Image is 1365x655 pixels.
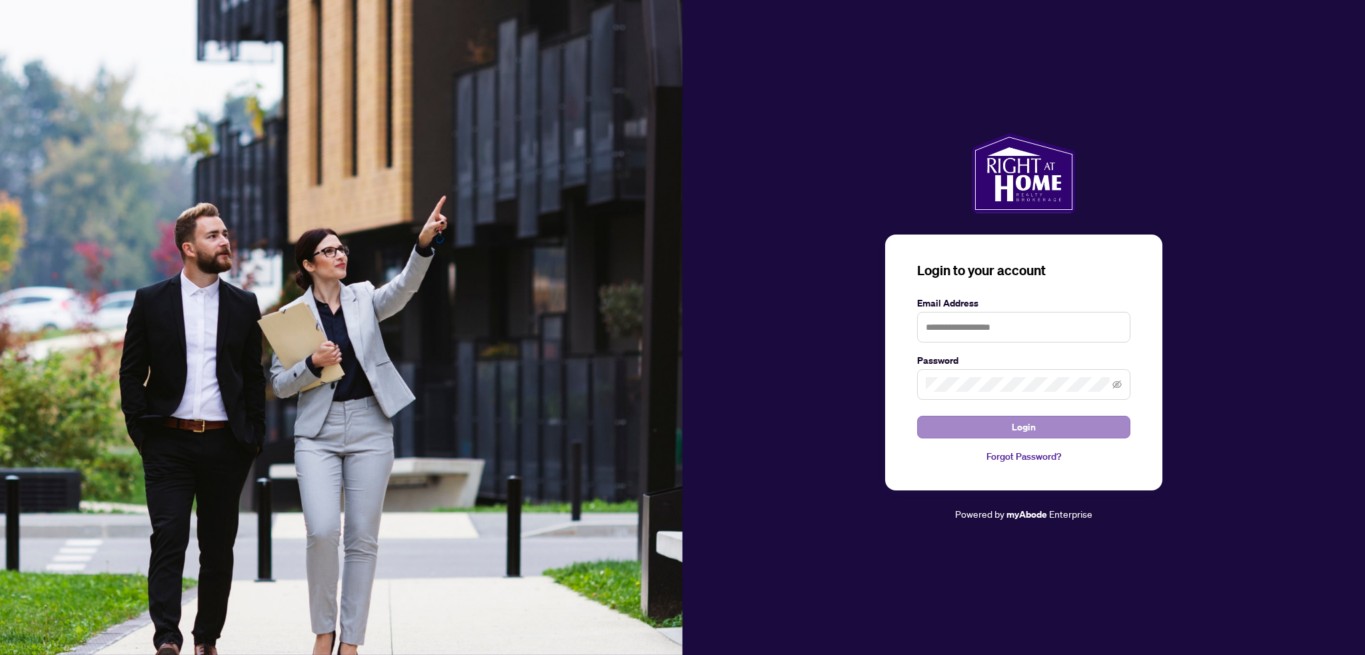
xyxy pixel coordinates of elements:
h3: Login to your account [917,261,1130,280]
span: Enterprise [1049,508,1092,520]
label: Email Address [917,296,1130,311]
span: Login [1012,416,1036,438]
img: ma-logo [972,133,1075,213]
a: Forgot Password? [917,449,1130,464]
label: Password [917,353,1130,368]
span: Powered by [955,508,1004,520]
a: myAbode [1006,507,1047,522]
button: Login [917,416,1130,438]
span: eye-invisible [1112,380,1122,389]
